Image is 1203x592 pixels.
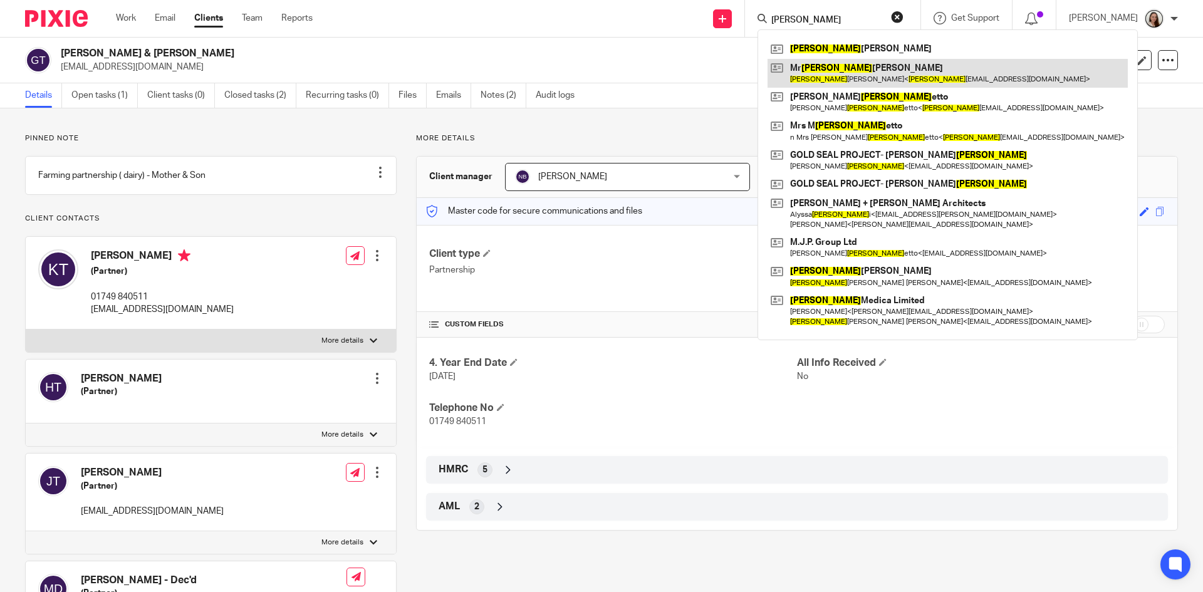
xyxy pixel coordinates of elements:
[81,385,162,398] h5: (Partner)
[770,15,883,26] input: Search
[38,249,78,289] img: svg%3E
[429,356,797,370] h4: 4. Year End Date
[1144,9,1164,29] img: Profile.png
[91,249,234,265] h4: [PERSON_NAME]
[25,83,62,108] a: Details
[321,336,363,346] p: More details
[25,133,397,143] p: Pinned note
[538,172,607,181] span: [PERSON_NAME]
[426,205,642,217] p: Master code for secure communications and files
[81,480,224,492] h5: (Partner)
[1069,12,1138,24] p: [PERSON_NAME]
[25,214,397,224] p: Client contacts
[306,83,389,108] a: Recurring tasks (0)
[474,501,479,513] span: 2
[91,303,234,316] p: [EMAIL_ADDRESS][DOMAIN_NAME]
[38,466,68,496] img: svg%3E
[797,372,808,381] span: No
[429,247,797,261] h4: Client type
[321,537,363,548] p: More details
[481,83,526,108] a: Notes (2)
[439,463,468,476] span: HMRC
[194,12,223,24] a: Clients
[429,402,797,415] h4: Telephone No
[178,249,190,262] i: Primary
[71,83,138,108] a: Open tasks (1)
[797,356,1165,370] h4: All Info Received
[429,417,486,426] span: 01749 840511
[81,466,224,479] h4: [PERSON_NAME]
[25,10,88,27] img: Pixie
[25,47,51,73] img: svg%3E
[429,319,797,330] h4: CUSTOM FIELDS
[536,83,584,108] a: Audit logs
[81,372,162,385] h4: [PERSON_NAME]
[436,83,471,108] a: Emails
[429,372,456,381] span: [DATE]
[81,505,224,517] p: [EMAIL_ADDRESS][DOMAIN_NAME]
[429,170,492,183] h3: Client manager
[321,430,363,440] p: More details
[91,265,234,278] h5: (Partner)
[515,169,530,184] img: svg%3E
[891,11,904,23] button: Clear
[155,12,175,24] a: Email
[116,12,136,24] a: Work
[61,61,1008,73] p: [EMAIL_ADDRESS][DOMAIN_NAME]
[951,14,999,23] span: Get Support
[482,464,487,476] span: 5
[281,12,313,24] a: Reports
[81,574,346,587] h4: [PERSON_NAME] - Dec'd
[416,133,1178,143] p: More details
[91,291,234,303] p: 01749 840511
[429,264,797,276] p: Partnership
[61,47,818,60] h2: [PERSON_NAME] & [PERSON_NAME]
[242,12,263,24] a: Team
[439,500,460,513] span: AML
[147,83,215,108] a: Client tasks (0)
[224,83,296,108] a: Closed tasks (2)
[38,372,68,402] img: svg%3E
[398,83,427,108] a: Files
